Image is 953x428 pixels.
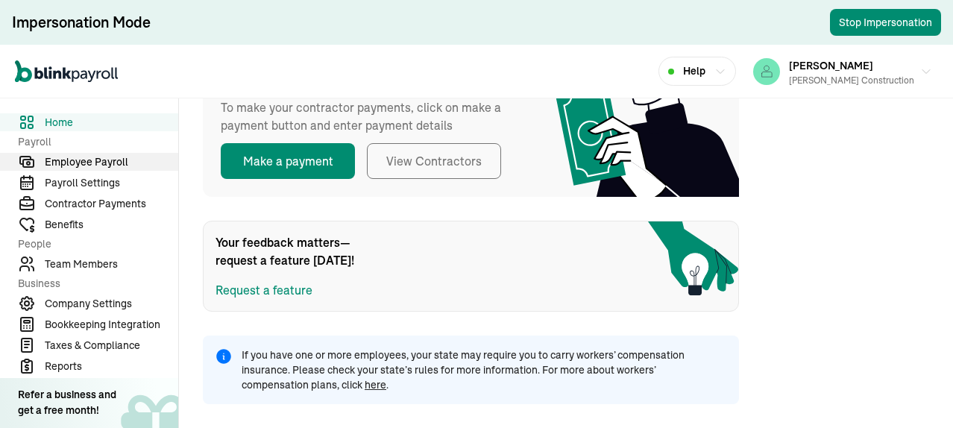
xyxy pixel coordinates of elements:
div: [PERSON_NAME] Construction [789,74,914,87]
span: Employee Payroll [45,154,178,170]
nav: Global [15,50,118,93]
span: To make your contractor payments, click on make a payment button and enter payment details [221,98,519,134]
span: Benefits [45,217,178,233]
span: If you have one or more employees, your state may require you to carry workers’ compensation insu... [242,347,694,392]
button: View Contractors [367,143,501,179]
span: [PERSON_NAME] [789,59,873,72]
a: here [365,378,386,391]
span: Reports [45,359,178,374]
span: Team Members [45,257,178,272]
button: Request a feature [216,281,312,299]
span: Taxes & Compliance [45,338,178,353]
div: Chat Widget [878,356,953,428]
span: People [18,236,169,252]
span: Your feedback matters—request a feature [DATE]! [216,233,365,269]
span: Payroll [18,134,169,150]
span: Business [18,276,169,292]
span: Help [683,63,705,79]
span: Payroll Settings [45,175,178,191]
button: Stop Impersonation [830,9,941,36]
span: Bookkeeping Integration [45,317,178,333]
span: Company Settings [45,296,178,312]
iframe: To enrich screen reader interactions, please activate Accessibility in Grammarly extension settings [878,356,953,428]
div: Impersonation Mode [12,12,151,33]
button: [PERSON_NAME][PERSON_NAME] Construction [747,53,938,90]
span: Contractor Payments [45,196,178,212]
div: Refer a business and get a free month! [18,387,116,418]
button: Help [658,57,736,86]
span: Home [45,115,178,130]
button: Make a payment [221,143,355,179]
